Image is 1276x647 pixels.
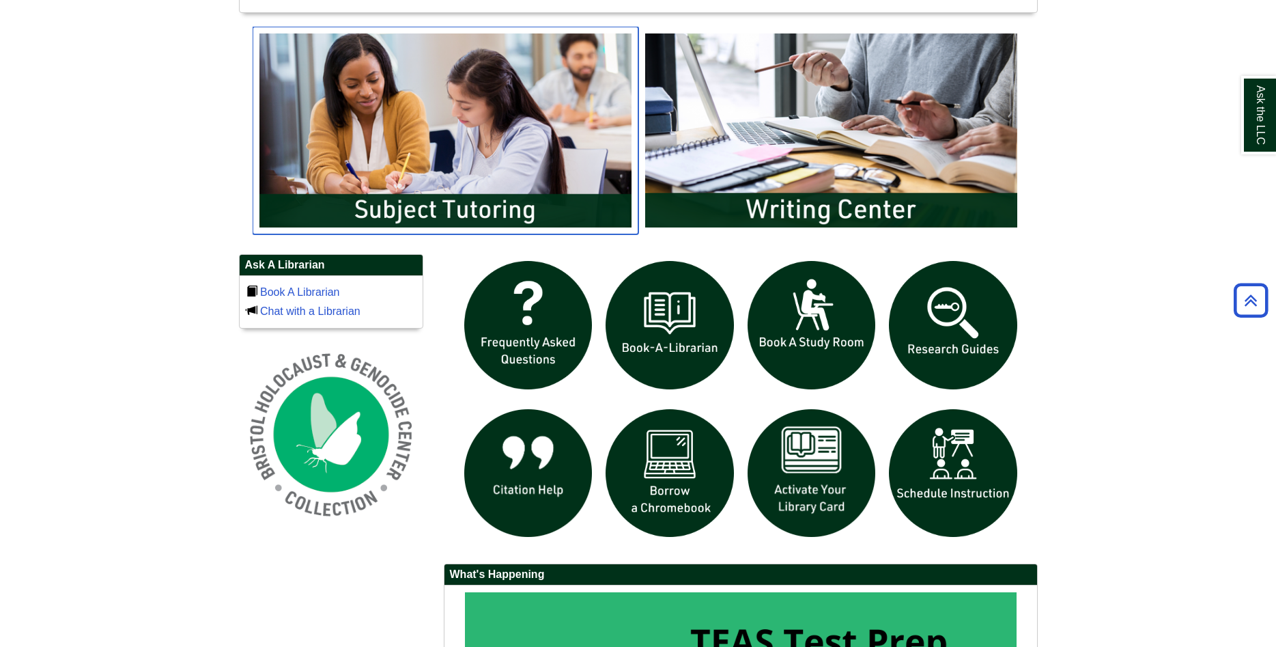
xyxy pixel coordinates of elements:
[253,27,1024,240] div: slideshow
[239,342,423,527] img: Holocaust and Genocide Collection
[457,254,1024,550] div: slideshow
[599,402,741,545] img: Borrow a chromebook icon links to the borrow a chromebook web page
[457,254,599,396] img: frequently asked questions
[444,564,1037,586] h2: What's Happening
[260,286,340,298] a: Book A Librarian
[741,402,883,545] img: activate Library Card icon links to form to activate student ID into library card
[599,254,741,396] img: Book a Librarian icon links to book a librarian web page
[638,27,1024,234] img: Writing Center Information
[253,27,638,234] img: Subject Tutoring Information
[1229,291,1273,309] a: Back to Top
[882,254,1024,396] img: Research Guides icon links to research guides web page
[457,402,599,545] img: citation help icon links to citation help guide page
[741,254,883,396] img: book a study room icon links to book a study room web page
[240,255,423,276] h2: Ask A Librarian
[260,305,360,317] a: Chat with a Librarian
[882,402,1024,545] img: For faculty. Schedule Library Instruction icon links to form.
